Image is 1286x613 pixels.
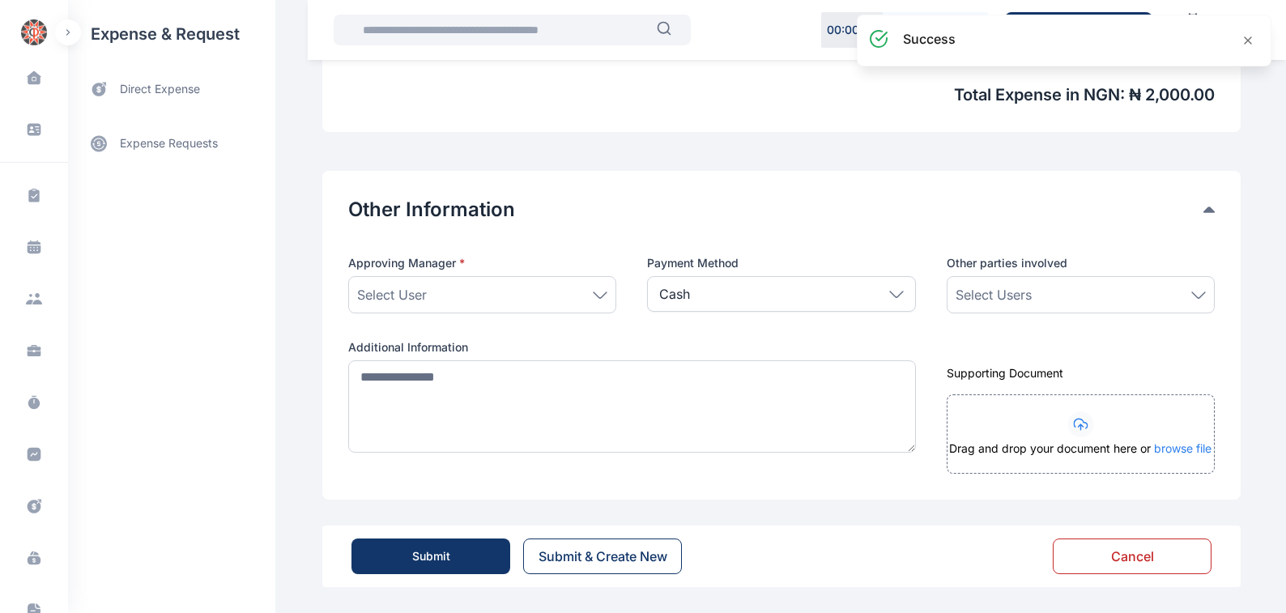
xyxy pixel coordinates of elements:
[947,441,1214,473] div: Drag and drop your document here or
[956,285,1032,304] span: Select Users
[348,197,1215,223] div: Other Information
[357,285,427,304] span: Select User
[947,365,1215,381] div: Supporting Document
[68,111,275,163] div: expense requests
[903,29,956,49] h3: success
[827,22,877,38] p: 00 : 00 : 00
[412,548,450,564] div: Submit
[68,124,275,163] a: expense requests
[120,81,200,98] span: direct expense
[647,255,915,271] label: Payment Method
[348,83,1215,106] span: Total Expense in NGN : ₦ 2,000.00
[947,255,1067,271] span: Other parties involved
[1053,539,1211,574] button: Cancel
[348,255,465,271] span: Approving Manager
[523,539,682,574] button: Submit & Create New
[348,197,1203,223] button: Other Information
[351,539,510,574] button: Submit
[68,68,275,111] a: direct expense
[348,339,916,355] label: Additional Information
[1165,6,1220,54] a: Calendar
[659,284,690,304] p: Cash
[1154,441,1211,455] span: browse file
